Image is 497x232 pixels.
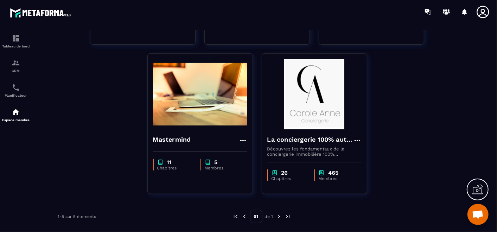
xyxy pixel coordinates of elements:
img: automations [12,108,20,116]
img: logo [10,6,73,19]
img: chapter [272,169,278,176]
h4: La conciergerie 100% automatisée [267,135,353,144]
a: formationformationTableau de bord [2,29,30,53]
p: Chapitres [157,166,193,170]
img: formation [12,34,20,43]
img: chapter [318,169,325,176]
p: Membres [318,176,355,181]
a: schedulerschedulerPlanificateur [2,78,30,103]
img: next [285,213,291,220]
div: Ouvrir le chat [467,204,489,225]
p: 11 [167,159,172,166]
img: prev [241,213,248,220]
img: formation-background [153,59,247,129]
p: 01 [250,210,262,223]
a: formation-backgroundLa conciergerie 100% automatiséeDécouvrez les fondamentaux de la conciergerie... [262,53,376,203]
p: 1-5 sur 5 éléments [58,214,96,219]
p: Chapitres [272,176,307,181]
p: CRM [2,69,30,73]
img: formation-background [267,59,362,129]
p: 465 [328,169,338,176]
p: 5 [215,159,218,166]
h4: Mastermind [153,135,191,144]
p: Planificateur [2,94,30,97]
a: formationformationCRM [2,53,30,78]
p: Tableau de bord [2,44,30,48]
img: chapter [205,159,211,166]
p: Membres [205,166,240,170]
p: 26 [281,169,288,176]
p: Espace membre [2,118,30,122]
a: formation-backgroundMastermindchapter11Chapitreschapter5Membres [147,53,262,203]
img: next [276,213,282,220]
img: chapter [157,159,164,166]
img: formation [12,59,20,67]
p: de 1 [265,214,273,219]
a: automationsautomationsEspace membre [2,103,30,127]
p: Découvrez les fondamentaux de la conciergerie immobilière 100% automatisée. Cette formation est c... [267,146,362,157]
img: prev [232,213,239,220]
img: scheduler [12,83,20,92]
